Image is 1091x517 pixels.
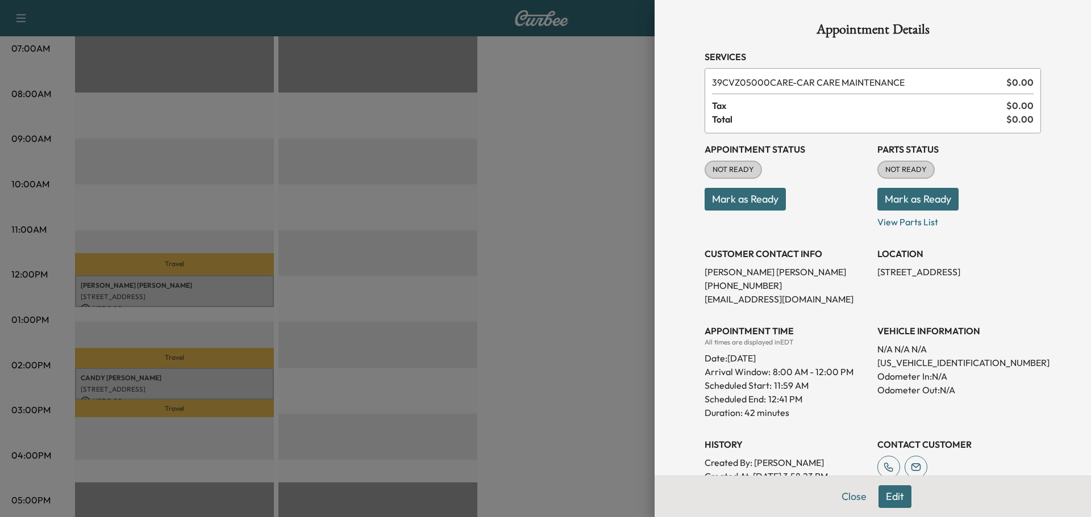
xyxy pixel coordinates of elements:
[774,379,809,392] p: 11:59 AM
[877,211,1041,229] p: View Parts List
[877,383,1041,397] p: Odometer Out: N/A
[877,265,1041,279] p: [STREET_ADDRESS]
[705,347,868,365] div: Date: [DATE]
[712,99,1006,112] span: Tax
[877,438,1041,451] h3: CONTACT CUSTOMER
[877,342,1041,356] p: N/A N/A N/A
[1006,75,1034,89] span: $ 0.00
[877,247,1041,260] h3: LOCATION
[877,369,1041,383] p: Odometer In: N/A
[705,456,868,469] p: Created By : [PERSON_NAME]
[878,164,934,175] span: NOT READY
[712,112,1006,126] span: Total
[705,406,868,419] p: Duration: 42 minutes
[1006,99,1034,112] span: $ 0.00
[705,379,772,392] p: Scheduled Start:
[834,485,874,508] button: Close
[705,438,868,451] h3: History
[877,142,1041,156] h3: Parts Status
[877,188,959,211] button: Mark as Ready
[705,50,1041,64] h3: Services
[705,338,868,347] div: All times are displayed in EDT
[705,279,868,292] p: [PHONE_NUMBER]
[705,265,868,279] p: [PERSON_NAME] [PERSON_NAME]
[877,356,1041,369] p: [US_VEHICLE_IDENTIFICATION_NUMBER]
[705,292,868,306] p: [EMAIL_ADDRESS][DOMAIN_NAME]
[705,247,868,260] h3: CUSTOMER CONTACT INFO
[705,365,868,379] p: Arrival Window:
[705,469,868,483] p: Created At : [DATE] 3:58:23 PM
[705,324,868,338] h3: APPOINTMENT TIME
[877,324,1041,338] h3: VEHICLE INFORMATION
[878,485,911,508] button: Edit
[1006,112,1034,126] span: $ 0.00
[773,365,853,379] span: 8:00 AM - 12:00 PM
[706,164,761,175] span: NOT READY
[712,75,1002,89] span: CAR CARE MAINTENANCE
[768,392,802,406] p: 12:41 PM
[705,142,868,156] h3: Appointment Status
[705,392,766,406] p: Scheduled End:
[705,23,1041,41] h1: Appointment Details
[705,188,786,211] button: Mark as Ready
